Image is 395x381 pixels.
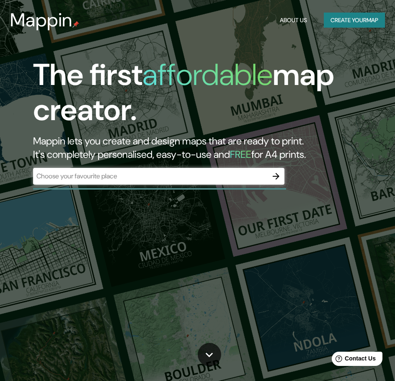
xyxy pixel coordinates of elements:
[72,21,79,28] img: mappin-pin
[33,134,349,161] h2: Mappin lets you create and design maps that are ready to print. It's completely personalised, eas...
[230,148,251,161] h5: FREE
[142,55,273,94] h1: affordable
[320,348,386,372] iframe: Help widget launcher
[33,171,268,181] input: Choose your favourite place
[10,9,72,31] h3: Mappin
[276,13,310,28] button: About Us
[33,57,349,134] h1: The first map creator.
[324,13,385,28] button: Create yourmap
